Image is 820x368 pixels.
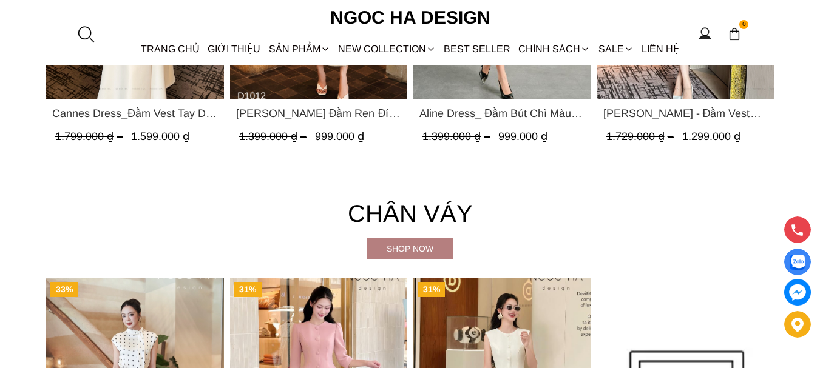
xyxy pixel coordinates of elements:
[739,20,749,30] span: 0
[784,249,811,275] a: Display image
[419,105,585,122] span: Aline Dress_ Đầm Bút Chì Màu Ghi Mix Cổ Trắng D1014
[204,33,265,65] a: GIỚI THIỆU
[46,194,774,233] h4: Chân váy
[52,105,218,122] span: Cannes Dress_Đầm Vest Tay Dài Đính Hoa Màu Kem D764
[515,33,594,65] div: Chính sách
[137,33,204,65] a: TRANG CHỦ
[498,131,547,143] span: 999.000 ₫
[682,131,740,143] span: 1.299.000 ₫
[422,131,493,143] span: 1.399.000 ₫
[606,131,676,143] span: 1.729.000 ₫
[319,3,501,32] a: Ngoc Ha Design
[603,105,768,122] a: Link to Irene Dress - Đầm Vest Dáng Xòe Kèm Đai D713
[367,242,453,255] div: Shop now
[55,131,126,143] span: 1.799.000 ₫
[314,131,364,143] span: 999.000 ₫
[52,105,218,122] a: Link to Cannes Dress_Đầm Vest Tay Dài Đính Hoa Màu Kem D764
[637,33,683,65] a: LIÊN HỆ
[265,33,334,65] div: SẢN PHẨM
[334,33,439,65] a: NEW COLLECTION
[367,238,453,259] a: Shop now
[790,255,805,270] img: Display image
[784,279,811,306] a: messenger
[728,27,741,41] img: img-CART-ICON-ksit0nf1
[239,131,309,143] span: 1.399.000 ₫
[131,131,189,143] span: 1.599.000 ₫
[594,33,637,65] a: SALE
[235,105,401,122] a: Link to Catherine Dress_ Đầm Ren Đính Hoa Túi Màu Kem D1012
[440,33,515,65] a: BEST SELLER
[603,105,768,122] span: [PERSON_NAME] - Đầm Vest Dáng Xòe Kèm Đai D713
[419,105,585,122] a: Link to Aline Dress_ Đầm Bút Chì Màu Ghi Mix Cổ Trắng D1014
[235,105,401,122] span: [PERSON_NAME] Đầm Ren Đính Hoa Túi Màu Kem D1012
